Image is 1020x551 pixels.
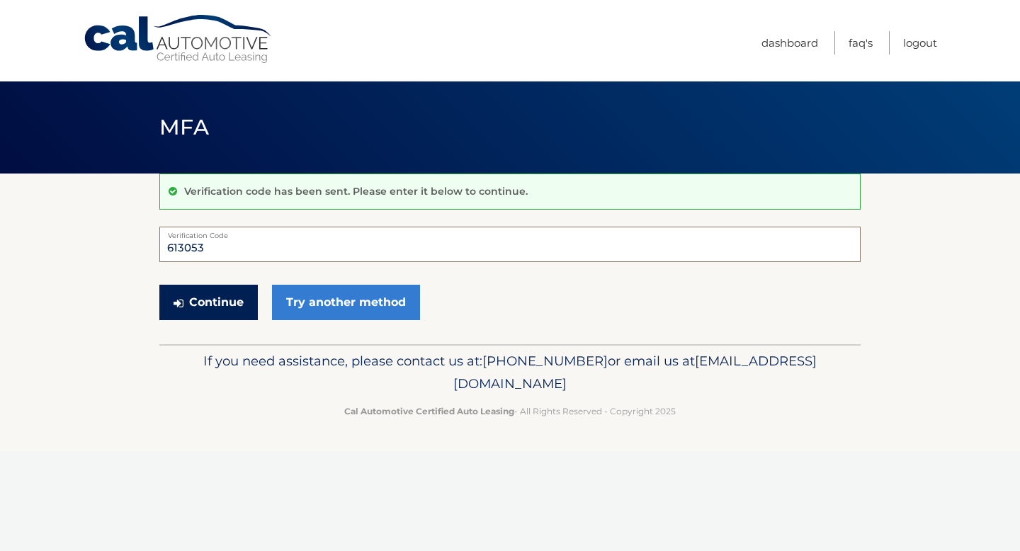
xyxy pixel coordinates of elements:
a: Dashboard [761,31,818,55]
button: Continue [159,285,258,320]
span: [EMAIL_ADDRESS][DOMAIN_NAME] [453,353,817,392]
span: MFA [159,114,209,140]
a: Cal Automotive [83,14,274,64]
strong: Cal Automotive Certified Auto Leasing [344,406,514,416]
input: Verification Code [159,227,861,262]
a: Logout [903,31,937,55]
a: FAQ's [849,31,873,55]
span: [PHONE_NUMBER] [482,353,608,369]
label: Verification Code [159,227,861,238]
p: Verification code has been sent. Please enter it below to continue. [184,185,528,198]
a: Try another method [272,285,420,320]
p: - All Rights Reserved - Copyright 2025 [169,404,851,419]
p: If you need assistance, please contact us at: or email us at [169,350,851,395]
